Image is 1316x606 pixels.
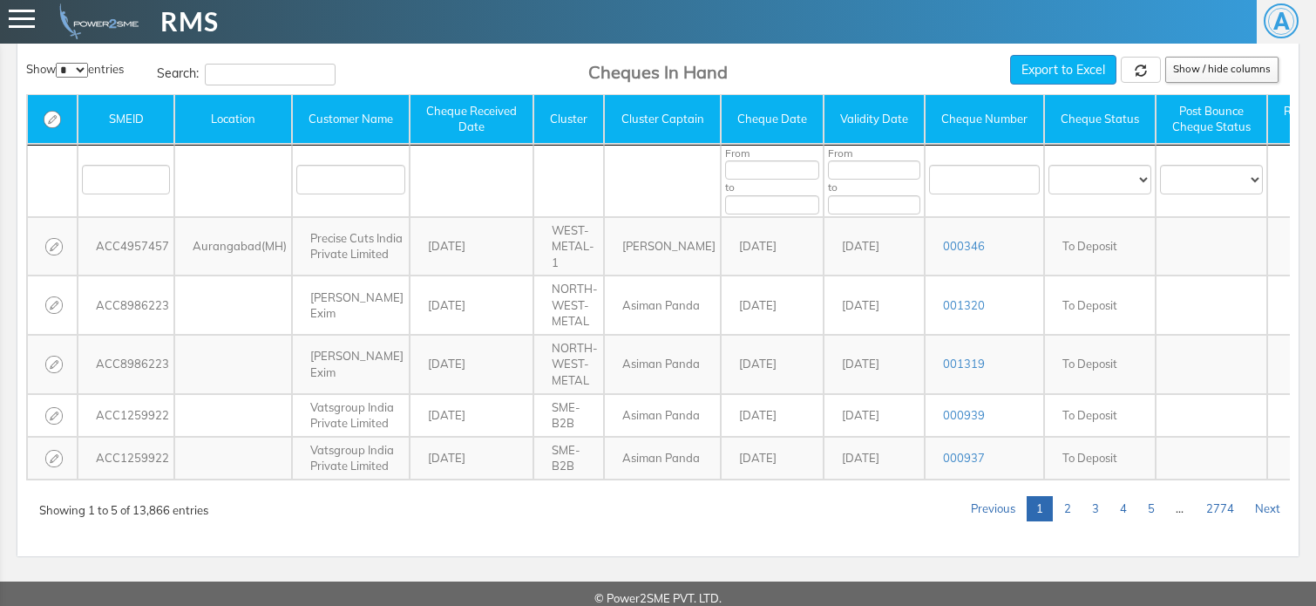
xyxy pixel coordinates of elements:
label: Show entries [26,61,124,78]
td: [DATE] [410,394,533,437]
div: Showing 1 to 5 of 13,866 entries [39,494,208,518]
span: RMS [160,3,219,40]
td: [DATE] [824,335,925,394]
a: 000346 [943,239,985,253]
button: Show / hide columns [1165,57,1279,83]
td: Asiman Panda [604,437,721,480]
td: To Deposit [1044,437,1156,480]
td: ACC4957457 [78,217,174,276]
a: 000937 [943,451,985,465]
td: Asiman Panda [604,394,721,437]
td: [DATE] [410,217,533,276]
td: [DATE] [721,335,824,394]
a: 5 [1138,496,1164,521]
th: Cheque&nbsp;Status: activate to sort column ascending [1044,95,1156,146]
td: ACC1259922 [78,437,174,480]
a: Previous [961,496,1025,521]
td: ACC8986223 [78,335,174,394]
td: [DATE] [410,437,533,480]
a: 3 [1082,496,1109,521]
th: : activate to sort column ascending [27,95,78,146]
td: [PERSON_NAME] Exim [292,335,410,394]
td: NORTH-WEST-METAL [533,335,604,394]
span: From to [725,146,819,214]
td: NORTH-WEST-METAL [533,276,604,335]
td: ACC1259922 [78,394,174,437]
input: Search: [205,64,336,85]
td: ACC8986223 [78,276,174,335]
a: 2774 [1197,496,1244,521]
td: [DATE] [721,394,824,437]
label: Search: [157,64,336,85]
td: Vatsgroup India Private Limited [292,394,410,437]
span: … [1164,501,1195,515]
td: SME-B2B [533,394,604,437]
td: [PERSON_NAME] Exim [292,276,410,335]
th: SMEID: activate to sort column ascending [78,95,174,146]
th: Location: activate to sort column ascending [174,95,292,146]
td: WEST-METAL-1 [533,217,604,276]
a: 000939 [943,408,985,422]
button: Export to Excel [1010,55,1116,85]
th: Cheque&nbsp;Date: activate to sort column ascending [721,95,824,146]
td: To Deposit [1044,276,1156,335]
th: Customer&nbsp;Name: activate to sort column ascending [292,95,410,146]
a: 001320 [943,298,985,312]
td: [DATE] [824,276,925,335]
span: Show / hide columns [1173,63,1271,75]
th: Validity&nbsp;Date: activate to sort column ascending [824,95,925,146]
span: A [1264,3,1299,38]
th: Cluster: activate to sort column ascending [533,95,604,146]
td: SME-B2B [533,437,604,480]
a: 001319 [943,357,985,371]
th: Cheque&nbsp;Number: activate to sort column ascending [925,95,1044,146]
td: [PERSON_NAME] [604,217,721,276]
td: To Deposit [1044,335,1156,394]
a: 4 [1110,496,1136,521]
span: From to [828,146,920,214]
th: Cheque&nbsp;Received Date: activate to sort column ascending [410,95,533,146]
a: Next [1245,496,1290,521]
td: Precise Cuts India Private Limited [292,217,410,276]
td: Vatsgroup India Private Limited [292,437,410,480]
td: [DATE] [824,437,925,480]
td: Asiman Panda [604,335,721,394]
select: Showentries [56,63,88,78]
td: To Deposit [1044,217,1156,276]
th: Cluster&nbsp;Captain: activate to sort column ascending [604,95,721,146]
td: [DATE] [721,217,824,276]
td: [DATE] [721,276,824,335]
td: Asiman Panda [604,276,721,335]
a: 1 [1027,496,1053,521]
td: Aurangabad(MH) [174,217,292,276]
td: [DATE] [721,437,824,480]
th: Post&nbsp;Bounce Cheque&nbsp;Status: activate to sort column ascending [1156,95,1267,146]
td: To Deposit [1044,394,1156,437]
td: [DATE] [824,394,925,437]
td: [DATE] [410,276,533,335]
td: [DATE] [410,335,533,394]
td: [DATE] [824,217,925,276]
a: 2 [1055,496,1081,521]
img: admin [52,3,139,39]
